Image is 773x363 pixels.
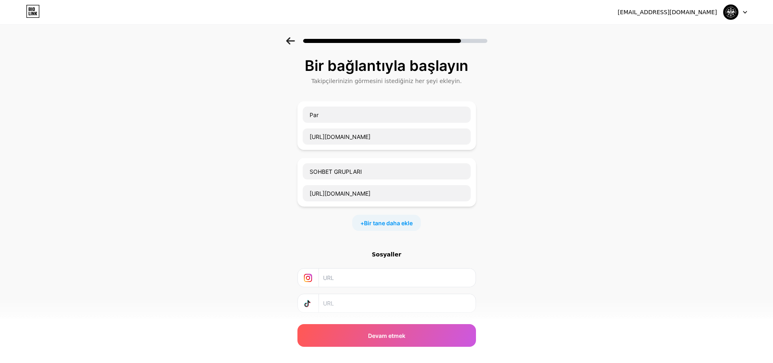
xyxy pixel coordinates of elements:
font: + [360,220,364,226]
img: partikolik [723,4,739,20]
font: Sosyaller [372,251,401,258]
input: URL [303,128,471,145]
input: Link name [303,163,471,179]
input: URL [303,185,471,201]
font: [EMAIL_ADDRESS][DOMAIN_NAME] [618,9,717,15]
input: URL [323,294,470,312]
font: Devam etmek [368,332,405,339]
input: Bağlantı adı [303,107,471,123]
input: URL [323,269,470,287]
font: Bir bağlantıyla başlayın [305,57,468,75]
font: Takipçilerinizin görmesini istediğiniz her şeyi ekleyin. [311,78,462,84]
input: URL [323,320,470,338]
font: Bir tane daha ekle [364,220,413,226]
